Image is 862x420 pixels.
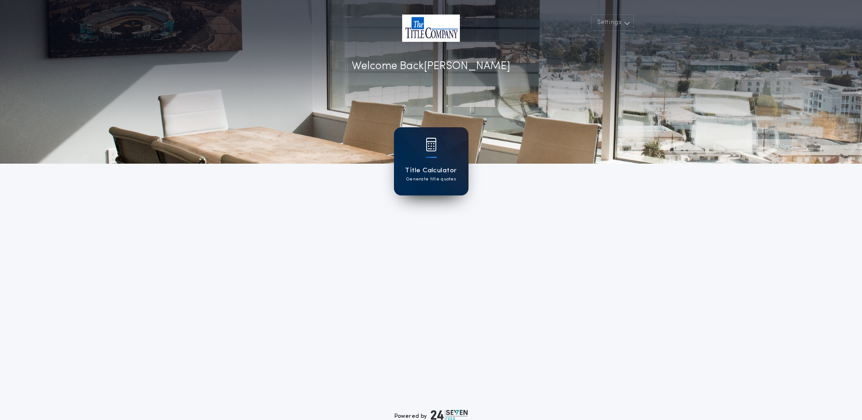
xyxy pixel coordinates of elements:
h1: Title Calculator [405,165,457,176]
img: account-logo [402,15,460,42]
button: Settings [591,15,634,31]
p: Generate title quotes [406,176,456,183]
img: card icon [426,138,437,151]
a: card iconTitle CalculatorGenerate title quotes [394,127,468,195]
p: Welcome Back [PERSON_NAME] [352,58,510,75]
